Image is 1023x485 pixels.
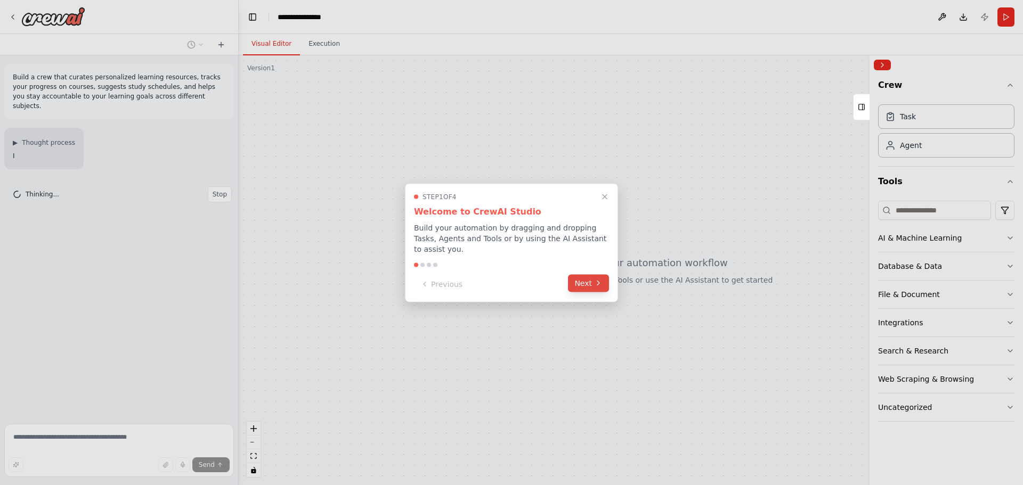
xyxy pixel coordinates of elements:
h3: Welcome to CrewAI Studio [414,205,609,218]
p: Build your automation by dragging and dropping Tasks, Agents and Tools or by using the AI Assista... [414,222,609,254]
button: Next [568,274,609,292]
button: Hide left sidebar [245,10,260,24]
span: Step 1 of 4 [423,192,457,201]
button: Previous [414,275,469,293]
button: Close walkthrough [598,190,611,203]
